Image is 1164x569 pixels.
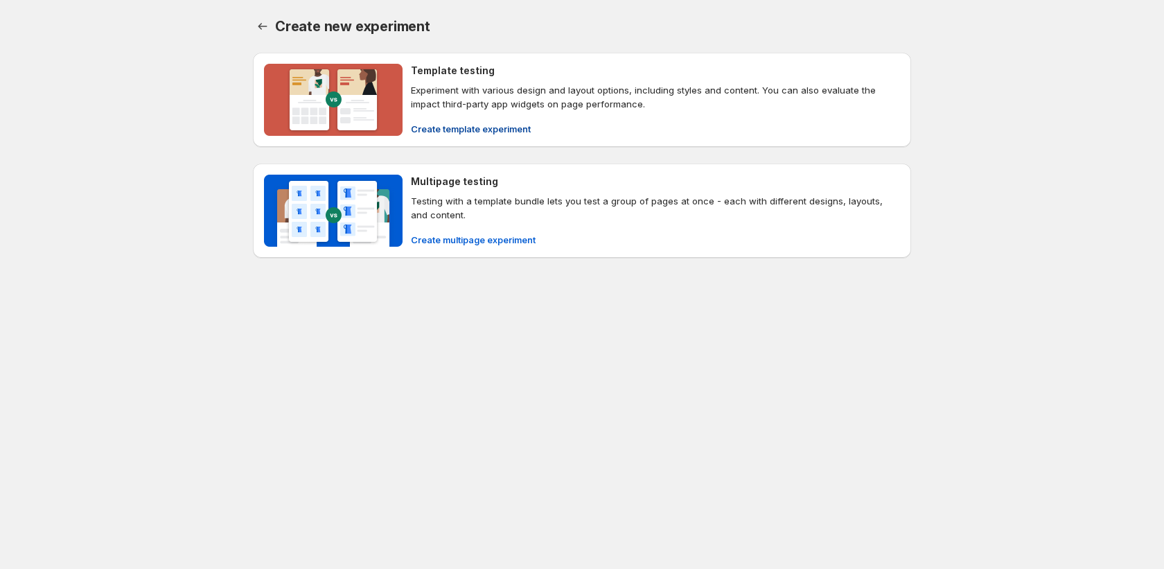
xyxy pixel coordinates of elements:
span: Create multipage experiment [411,233,536,247]
img: Multipage testing [264,175,403,247]
p: Testing with a template bundle lets you test a group of pages at once - each with different desig... [411,194,900,222]
span: Create template experiment [411,122,531,136]
button: Create multipage experiment [403,229,544,251]
h4: Template testing [411,64,495,78]
button: Create template experiment [403,118,539,140]
p: Experiment with various design and layout options, including styles and content. You can also eva... [411,83,900,111]
span: Create new experiment [275,18,430,35]
h4: Multipage testing [411,175,498,189]
button: Back [253,17,272,36]
img: Template testing [264,64,403,136]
